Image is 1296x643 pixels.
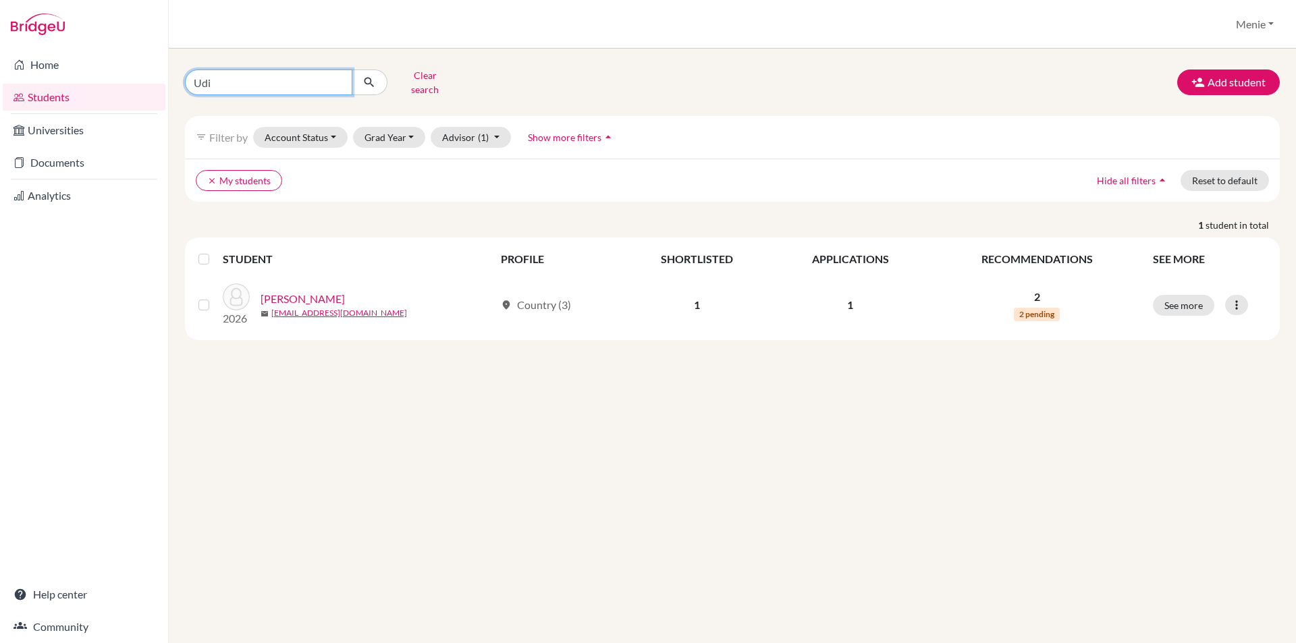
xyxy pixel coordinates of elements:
[3,613,165,640] a: Community
[223,310,250,327] p: 2026
[353,127,426,148] button: Grad Year
[1145,243,1274,275] th: SEE MORE
[253,127,348,148] button: Account Status
[11,13,65,35] img: Bridge-U
[1014,308,1060,321] span: 2 pending
[1153,295,1214,316] button: See more
[622,275,772,335] td: 1
[601,130,615,144] i: arrow_drop_up
[1198,218,1206,232] strong: 1
[196,132,207,142] i: filter_list
[938,289,1137,305] p: 2
[929,243,1145,275] th: RECOMMENDATIONS
[209,131,248,144] span: Filter by
[223,243,493,275] th: STUDENT
[387,65,462,100] button: Clear search
[501,297,571,313] div: Country (3)
[261,291,345,307] a: [PERSON_NAME]
[493,243,622,275] th: PROFILE
[207,176,217,186] i: clear
[431,127,511,148] button: Advisor(1)
[3,51,165,78] a: Home
[501,300,512,310] span: location_on
[1230,11,1280,37] button: Menie
[196,170,282,191] button: clearMy students
[3,581,165,608] a: Help center
[1156,173,1169,187] i: arrow_drop_up
[271,307,407,319] a: [EMAIL_ADDRESS][DOMAIN_NAME]
[261,310,269,318] span: mail
[3,117,165,144] a: Universities
[1206,218,1280,232] span: student in total
[1181,170,1269,191] button: Reset to default
[772,275,929,335] td: 1
[478,132,489,143] span: (1)
[3,149,165,176] a: Documents
[772,243,929,275] th: APPLICATIONS
[223,283,250,310] img: Ailawadi, Udi
[1097,175,1156,186] span: Hide all filters
[3,84,165,111] a: Students
[528,132,601,143] span: Show more filters
[1085,170,1181,191] button: Hide all filtersarrow_drop_up
[185,69,352,95] input: Find student by name...
[622,243,772,275] th: SHORTLISTED
[3,182,165,209] a: Analytics
[1177,69,1280,95] button: Add student
[516,127,626,148] button: Show more filtersarrow_drop_up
